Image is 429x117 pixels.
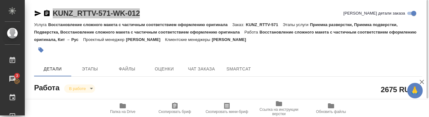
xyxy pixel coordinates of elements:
span: Обновить файлы [316,110,346,114]
button: Добавить тэг [34,43,48,57]
p: KUNZ_RTTV-571 [246,22,283,27]
span: Скопировать бриф [158,110,191,114]
span: Папка на Drive [110,110,135,114]
span: Чат заказа [187,65,216,73]
p: Этапы услуги [283,22,310,27]
button: Скопировать бриф [149,100,201,117]
button: Ссылка на инструкции верстки [253,100,305,117]
button: Папка на Drive [97,100,149,117]
h2: 2675 RUB [381,84,415,95]
span: Оценки [149,65,179,73]
p: Проектный менеджер [83,37,126,42]
span: [PERSON_NAME] детали заказа [343,10,405,16]
span: Скопировать мини-бриф [206,110,248,114]
button: В работе [67,86,88,91]
span: SmartCat [224,65,254,73]
span: 🙏 [410,84,420,97]
p: Работа [245,30,260,34]
h2: Работа [34,82,60,93]
span: 3 [12,73,22,79]
p: Заказ: [232,22,246,27]
button: Скопировать ссылку [43,10,51,17]
span: Ссылка на инструкции верстки [257,107,301,116]
p: Восстановление сложного макета с частичным соответствием оформлению оригинала [48,22,232,27]
a: 3 [2,71,23,87]
a: KUNZ_RTTV-571-WK-012 [53,9,140,17]
p: Услуга [34,22,48,27]
button: Скопировать ссылку для ЯМессенджера [34,10,42,17]
p: [PERSON_NAME] [126,37,165,42]
button: 🙏 [407,83,423,98]
button: Обновить файлы [305,100,357,117]
span: Детали [38,65,68,73]
span: Файлы [112,65,142,73]
button: Скопировать мини-бриф [201,100,253,117]
div: В работе [64,84,95,93]
p: [PERSON_NAME] [212,37,251,42]
p: Клиентские менеджеры [165,37,212,42]
span: Этапы [75,65,105,73]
